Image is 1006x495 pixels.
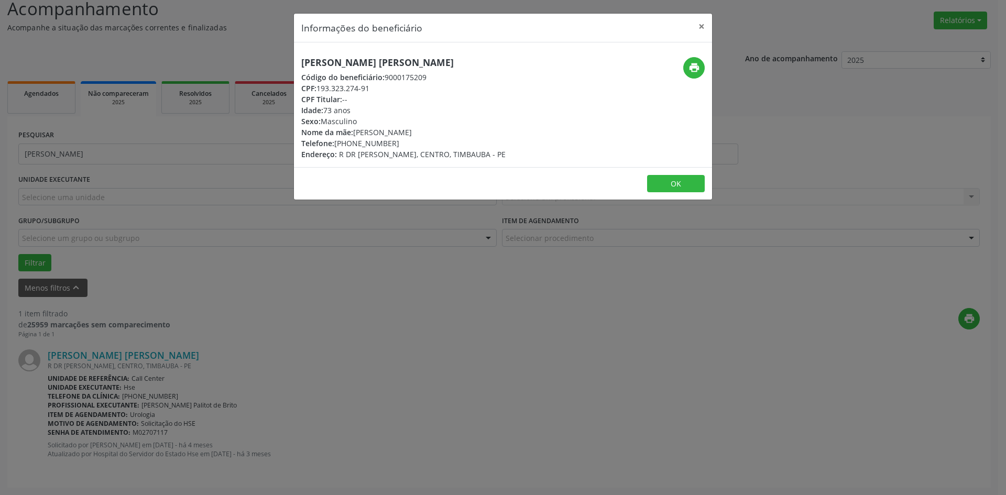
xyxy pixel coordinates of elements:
[301,72,385,82] span: Código do beneficiário:
[339,149,506,159] span: R DR [PERSON_NAME], CENTRO, TIMBAUBA - PE
[301,83,316,93] span: CPF:
[301,138,506,149] div: [PHONE_NUMBER]
[301,105,506,116] div: 73 anos
[301,149,337,159] span: Endereço:
[301,127,353,137] span: Nome da mãe:
[301,94,506,105] div: --
[691,14,712,39] button: Close
[301,116,321,126] span: Sexo:
[683,57,705,79] button: print
[301,127,506,138] div: [PERSON_NAME]
[301,94,342,104] span: CPF Titular:
[301,116,506,127] div: Masculino
[301,72,506,83] div: 9000175209
[647,175,705,193] button: OK
[301,21,422,35] h5: Informações do beneficiário
[301,138,334,148] span: Telefone:
[301,105,323,115] span: Idade:
[688,62,700,73] i: print
[301,83,506,94] div: 193.323.274-91
[301,57,506,68] h5: [PERSON_NAME] [PERSON_NAME]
